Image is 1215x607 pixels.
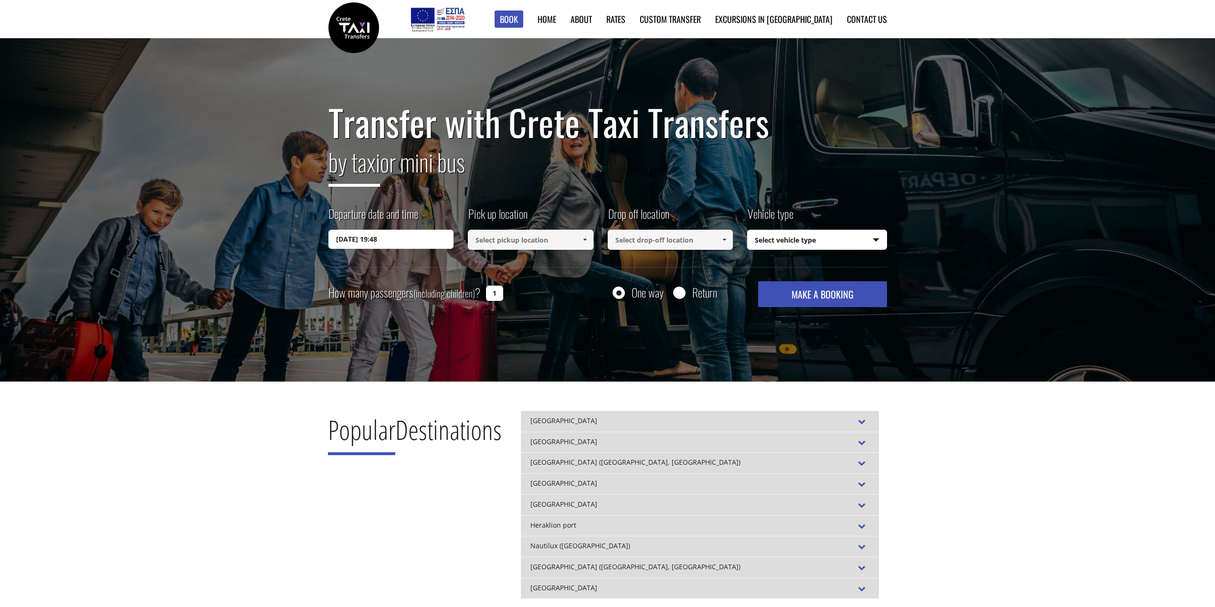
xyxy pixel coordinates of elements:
span: by taxi [328,144,380,187]
a: Home [538,13,556,25]
a: Contact us [847,13,887,25]
div: Heraklion port [521,515,879,536]
div: [GEOGRAPHIC_DATA] [521,494,879,515]
div: [GEOGRAPHIC_DATA] [521,411,879,432]
h2: or mini bus [328,142,887,194]
label: Departure date and time [328,205,418,230]
small: (including children) [413,286,475,300]
a: Book [495,11,523,28]
img: Crete Taxi Transfers | Safe Taxi Transfer Services from to Heraklion Airport, Chania Airport, Ret... [328,2,379,53]
label: Vehicle type [747,205,793,230]
div: Nautilux ([GEOGRAPHIC_DATA]) [521,536,879,557]
input: Select drop-off location [608,230,733,250]
label: Drop off location [608,205,669,230]
a: Crete Taxi Transfers | Safe Taxi Transfer Services from to Heraklion Airport, Chania Airport, Ret... [328,21,379,32]
input: Select pickup location [468,230,593,250]
h2: Destinations [328,411,502,462]
div: [GEOGRAPHIC_DATA] [521,473,879,494]
a: Excursions in [GEOGRAPHIC_DATA] [715,13,833,25]
label: Pick up location [468,205,528,230]
button: MAKE A BOOKING [758,281,887,307]
label: How many passengers ? [328,281,480,305]
div: [GEOGRAPHIC_DATA] ([GEOGRAPHIC_DATA], [GEOGRAPHIC_DATA]) [521,557,879,578]
div: [GEOGRAPHIC_DATA] [521,432,879,453]
a: Rates [606,13,625,25]
h1: Transfer with Crete Taxi Transfers [328,102,887,142]
span: Popular [328,411,395,455]
a: Custom Transfer [640,13,701,25]
a: About [571,13,592,25]
span: Select vehicle type [748,230,887,250]
div: [GEOGRAPHIC_DATA] [521,578,879,599]
a: Show All Items [717,230,732,250]
div: [GEOGRAPHIC_DATA] ([GEOGRAPHIC_DATA], [GEOGRAPHIC_DATA]) [521,452,879,473]
label: One way [632,287,664,298]
img: e-bannersEUERDF180X90.jpg [409,5,466,33]
label: Return [692,287,717,298]
a: Show All Items [577,230,592,250]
